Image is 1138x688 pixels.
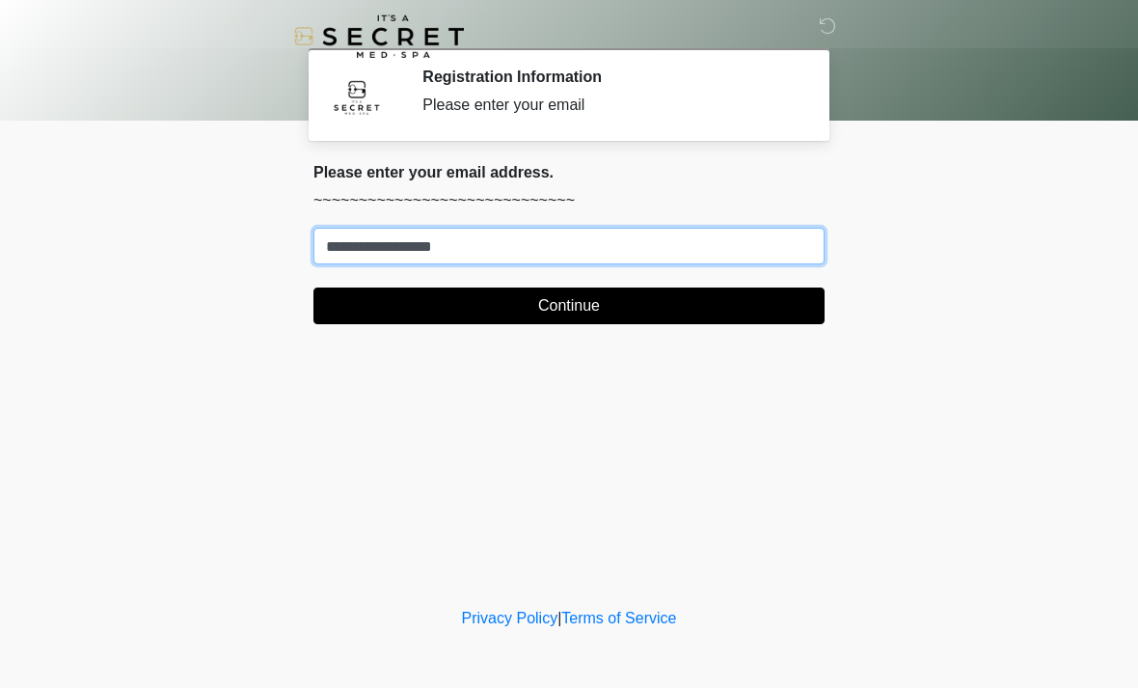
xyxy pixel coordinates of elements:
h2: Please enter your email address. [313,163,825,181]
a: | [557,610,561,626]
img: It's A Secret Med Spa Logo [294,14,464,58]
h2: Registration Information [422,68,796,86]
img: Agent Avatar [328,68,386,125]
a: Terms of Service [561,610,676,626]
button: Continue [313,288,825,324]
a: Privacy Policy [462,610,558,626]
p: ~~~~~~~~~~~~~~~~~~~~~~~~~~~~~ [313,189,825,212]
div: Please enter your email [422,94,796,117]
